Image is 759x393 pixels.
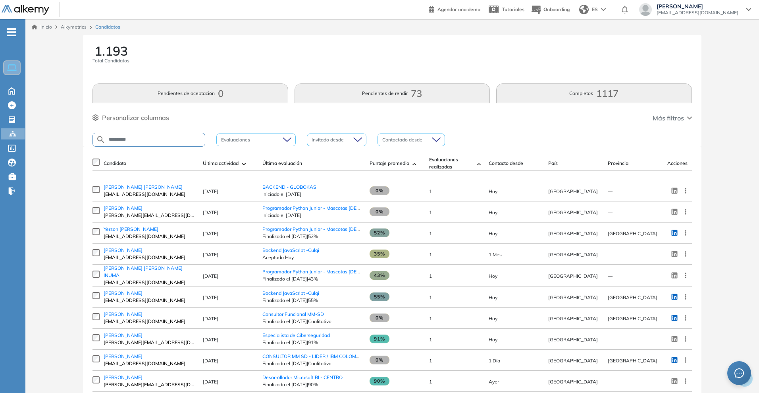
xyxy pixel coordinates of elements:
[489,337,497,343] span: 17-Sep-2025
[262,160,302,167] span: Última evaluación
[104,184,183,190] span: [PERSON_NAME] [PERSON_NAME]
[104,233,195,240] span: [EMAIL_ADDRESS][DOMAIN_NAME]
[242,163,246,165] img: [missing "en.ARROW_ALT" translation]
[496,83,692,103] button: Completos1117
[429,273,432,279] span: 1
[262,205,402,211] span: Programador Python Junior - Mascotas [DEMOGRAPHIC_DATA]
[203,379,218,385] span: [DATE]
[370,186,389,195] span: 0%
[262,381,362,388] span: Finalizado el [DATE] | 90%
[608,337,613,343] span: —
[657,3,738,10] span: [PERSON_NAME]
[104,290,143,296] span: [PERSON_NAME]
[104,353,143,359] span: [PERSON_NAME]
[104,226,158,232] span: Yerson [PERSON_NAME]
[203,252,218,257] span: [DATE]
[489,316,497,321] span: 17-Sep-2025
[548,252,598,257] span: [GEOGRAPHIC_DATA]
[608,252,613,257] span: —
[262,311,324,317] span: Consultor Funcional MM-SD
[579,5,589,14] img: world
[608,379,613,385] span: —
[370,314,389,322] span: 0%
[653,113,692,123] button: Más filtros
[370,356,389,364] span: 0%
[608,209,613,215] span: —
[104,311,143,317] span: [PERSON_NAME]
[429,209,432,215] span: 1
[370,160,409,167] span: Puntaje promedio
[262,254,362,261] span: Aceptado Hoy
[429,4,480,14] a: Agendar una demo
[489,273,497,279] span: 17-Sep-2025
[608,358,657,364] span: [GEOGRAPHIC_DATA]
[489,160,523,167] span: Contacto desde
[104,247,143,253] span: [PERSON_NAME]
[429,252,432,257] span: 1
[548,379,598,385] span: [GEOGRAPHIC_DATA]
[429,379,432,385] span: 1
[608,160,628,167] span: Provincia
[370,292,389,301] span: 55%
[262,290,319,296] a: Backend JavaScript -Culqi
[104,332,143,338] span: [PERSON_NAME]
[104,381,195,388] span: [PERSON_NAME][EMAIL_ADDRESS][DOMAIN_NAME]
[489,358,500,364] span: 15-Sep-2025
[102,113,169,122] span: Personalizar columnas
[370,271,389,280] span: 43%
[262,191,362,198] span: Iniciado el [DATE]
[95,23,120,31] span: Candidatos
[262,184,316,190] span: BACKEND - GLOBOKAS
[477,163,481,165] img: [missing "en.ARROW_ALT" translation]
[437,6,480,12] span: Agendar una demo
[262,332,330,338] a: Especialista de Ciberseguridad
[262,212,362,219] span: Iniciado el [DATE]
[104,279,195,286] span: [EMAIL_ADDRESS][DOMAIN_NAME]
[92,113,169,122] button: Personalizar columnas
[94,45,128,57] span: 1.193
[104,205,195,212] a: [PERSON_NAME]
[429,294,432,300] span: 1
[608,316,657,321] span: [GEOGRAPHIC_DATA]
[104,339,195,346] span: [PERSON_NAME][EMAIL_ADDRESS][DOMAIN_NAME]
[429,188,432,194] span: 1
[104,184,195,191] a: [PERSON_NAME] [PERSON_NAME]
[502,6,524,12] span: Tutoriales
[734,368,744,378] span: message
[548,160,558,167] span: País
[104,297,195,304] span: [EMAIL_ADDRESS][DOMAIN_NAME]
[262,374,343,380] a: Desarrollador Microsoft BI - CENTRO
[203,294,218,300] span: [DATE]
[104,290,195,297] a: [PERSON_NAME]
[429,230,432,236] span: 1
[104,160,126,167] span: Candidato
[104,254,195,261] span: [EMAIL_ADDRESS][DOMAIN_NAME]
[548,337,598,343] span: [GEOGRAPHIC_DATA]
[548,209,598,215] span: [GEOGRAPHIC_DATA]
[262,247,319,253] span: Backend JavaScript -Culqi
[262,233,362,240] span: Finalizado el [DATE] | 52%
[262,339,362,346] span: Finalizado el [DATE] | 91%
[104,247,195,254] a: [PERSON_NAME]
[104,353,195,360] a: [PERSON_NAME]
[104,205,143,211] span: [PERSON_NAME]
[262,360,362,367] span: Finalizado el [DATE] | Cualitativo
[61,24,87,30] span: Alkymetrics
[203,160,239,167] span: Última actividad
[412,163,416,165] img: [missing "en.ARROW_ALT" translation]
[601,8,606,11] img: arrow
[548,230,598,236] span: [GEOGRAPHIC_DATA]
[370,335,389,343] span: 91%
[262,226,402,232] a: Programador Python Junior - Mascotas [DEMOGRAPHIC_DATA]
[203,316,218,321] span: [DATE]
[489,379,499,385] span: 16-Sep-2025
[2,5,49,15] img: Logo
[104,226,195,233] a: Yerson [PERSON_NAME]
[608,273,613,279] span: —
[104,360,195,367] span: [EMAIL_ADDRESS][DOMAIN_NAME]
[489,230,497,236] span: 17-Sep-2025
[543,6,570,12] span: Onboarding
